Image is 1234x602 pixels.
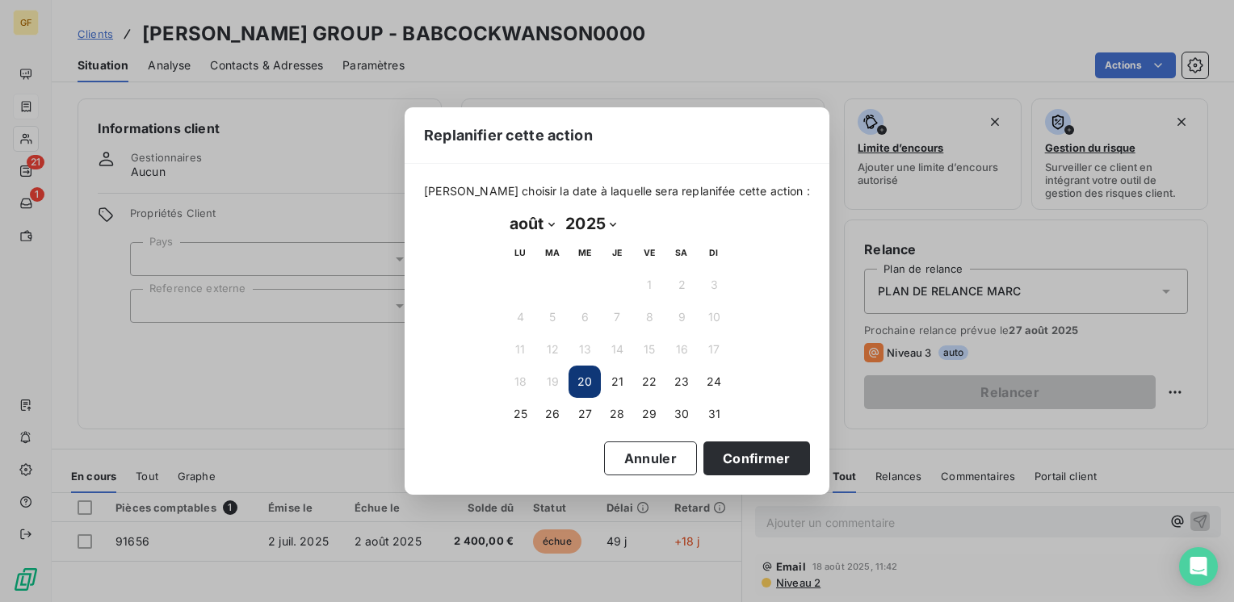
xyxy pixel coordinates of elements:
[665,398,698,430] button: 30
[536,236,569,269] th: mardi
[504,366,536,398] button: 18
[633,398,665,430] button: 29
[665,269,698,301] button: 2
[698,269,730,301] button: 3
[698,398,730,430] button: 31
[424,183,810,199] span: [PERSON_NAME] choisir la date à laquelle sera replanifée cette action :
[536,398,569,430] button: 26
[601,333,633,366] button: 14
[569,236,601,269] th: mercredi
[665,236,698,269] th: samedi
[633,333,665,366] button: 15
[601,398,633,430] button: 28
[504,398,536,430] button: 25
[536,333,569,366] button: 12
[536,301,569,333] button: 5
[601,366,633,398] button: 21
[698,236,730,269] th: dimanche
[569,398,601,430] button: 27
[569,366,601,398] button: 20
[569,301,601,333] button: 6
[703,441,810,475] button: Confirmer
[504,301,536,333] button: 4
[569,333,601,366] button: 13
[665,366,698,398] button: 23
[633,366,665,398] button: 22
[665,301,698,333] button: 9
[424,124,593,146] span: Replanifier cette action
[633,236,665,269] th: vendredi
[504,236,536,269] th: lundi
[601,301,633,333] button: 7
[1179,547,1218,586] div: Open Intercom Messenger
[633,301,665,333] button: 8
[665,333,698,366] button: 16
[633,269,665,301] button: 1
[536,366,569,398] button: 19
[698,333,730,366] button: 17
[698,301,730,333] button: 10
[504,333,536,366] button: 11
[698,366,730,398] button: 24
[604,441,697,475] button: Annuler
[601,236,633,269] th: jeudi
